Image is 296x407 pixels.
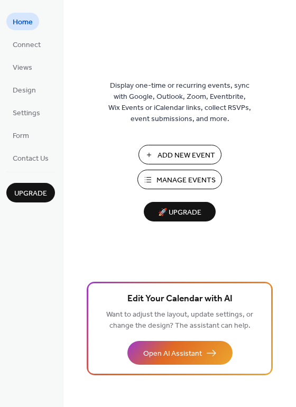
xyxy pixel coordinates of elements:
[14,188,47,199] span: Upgrade
[6,104,47,121] a: Settings
[13,62,32,73] span: Views
[108,80,251,125] span: Display one-time or recurring events, sync with Google, Outlook, Zoom, Eventbrite, Wix Events or ...
[144,202,216,221] button: 🚀 Upgrade
[106,308,253,333] span: Want to adjust the layout, update settings, or change the design? The assistant can help.
[6,35,47,53] a: Connect
[156,175,216,186] span: Manage Events
[143,348,202,359] span: Open AI Assistant
[6,183,55,202] button: Upgrade
[6,58,39,76] a: Views
[158,150,215,161] span: Add New Event
[13,85,36,96] span: Design
[13,131,29,142] span: Form
[150,206,209,220] span: 🚀 Upgrade
[6,81,42,98] a: Design
[127,292,233,307] span: Edit Your Calendar with AI
[6,149,55,166] a: Contact Us
[127,341,233,365] button: Open AI Assistant
[13,17,33,28] span: Home
[13,108,40,119] span: Settings
[13,153,49,164] span: Contact Us
[6,13,39,30] a: Home
[6,126,35,144] a: Form
[13,40,41,51] span: Connect
[138,145,221,164] button: Add New Event
[137,170,222,189] button: Manage Events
